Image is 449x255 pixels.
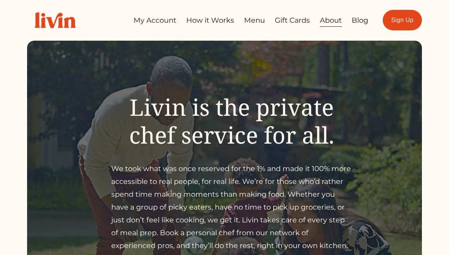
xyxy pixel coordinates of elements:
a: Sign Up [383,10,422,30]
a: My Account [134,13,176,27]
a: Gift Cards [275,13,310,27]
span: Livin is the private chef service for all. [129,92,340,151]
a: Menu [244,13,265,27]
a: How it Works [186,13,234,27]
a: Blog [352,13,368,27]
img: Livin [27,4,83,36]
a: About [320,13,342,27]
span: We took what was once reserved for the 1% and made it 100% more accessible to real people, for re... [111,164,353,250]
